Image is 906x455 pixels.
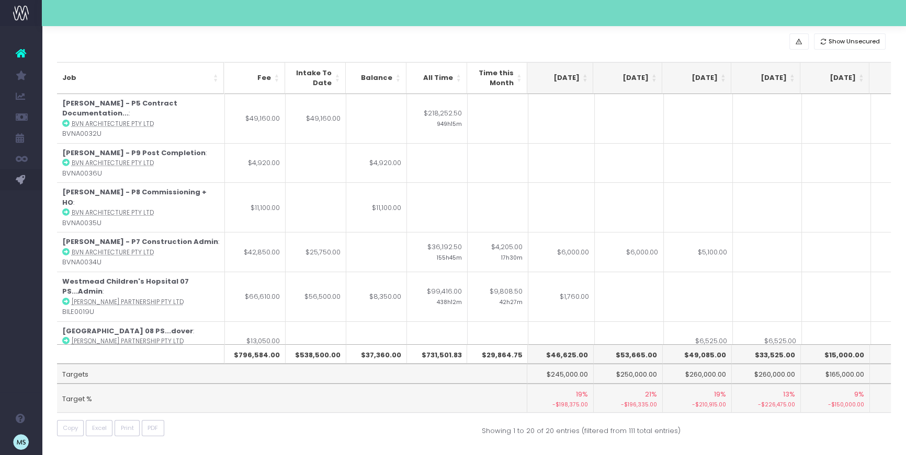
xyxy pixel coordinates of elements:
td: $260,000.00 [732,364,801,383]
td: $66,610.00 [225,272,286,321]
th: All Time: activate to sort column ascending [406,62,467,94]
span: Show Unsecured [829,37,880,46]
td: $36,192.50 [406,232,467,272]
strong: [PERSON_NAME] - P7 Construction Admin [62,237,218,247]
td: $49,160.00 [225,94,286,143]
button: Print [115,420,140,436]
strong: [PERSON_NAME] - P9 Post Completion [62,148,206,158]
td: $5,100.00 [664,232,733,272]
td: $1,760.00 [526,272,595,321]
small: -$210,915.00 [668,399,726,409]
small: -$150,000.00 [806,399,864,409]
th: Oct 25: activate to sort column ascending [662,62,731,94]
th: $46,625.00 [525,344,594,364]
strong: [PERSON_NAME] - P5 Contract Documentation... [62,98,177,119]
th: $29,864.75 [467,344,528,364]
strong: [GEOGRAPHIC_DATA] 08 PS...dover [62,326,193,336]
div: Showing 1 to 20 of 20 entries (filtered from 111 total entries) [482,420,681,436]
img: images/default_profile_image.png [13,434,29,450]
td: : BVNA0034U [57,232,225,272]
td: $218,252.50 [406,94,467,143]
th: $538,500.00 [285,344,346,364]
span: 21% [645,389,657,400]
strong: [PERSON_NAME] - P8 Commissioning + HO [62,187,207,207]
small: 438h12m [436,297,461,306]
small: 155h45m [436,252,461,262]
small: -$226,475.00 [737,399,795,409]
span: Print [121,424,134,433]
td: $6,525.00 [733,321,802,361]
td: $42,850.00 [225,232,286,272]
td: $165,000.00 [801,364,870,383]
abbr: BVN Architecture Pty Ltd [72,208,154,217]
small: 949h15m [436,119,461,128]
th: Fee: activate to sort column ascending [224,62,285,94]
span: PDF [148,424,158,433]
abbr: BVN Architecture Pty Ltd [72,159,154,167]
button: PDF [142,420,164,436]
small: 42h27m [499,297,522,306]
th: Nov 25: activate to sort column ascending [731,62,800,94]
td: Target % [57,383,528,413]
span: 13% [783,389,795,400]
th: Intake To Date: activate to sort column ascending [285,62,346,94]
th: $37,360.00 [346,344,406,364]
td: $6,000.00 [595,232,664,272]
span: 19% [576,389,588,400]
td: $11,100.00 [346,182,406,232]
td: $6,000.00 [526,232,595,272]
strong: Westmead Children's Hopsital 07 PS...Admin [62,276,189,297]
span: Copy [63,424,78,433]
td: $260,000.00 [663,364,732,383]
abbr: BVN Architecture Pty Ltd [72,248,154,256]
td: $49,160.00 [285,94,346,143]
td: $250,000.00 [594,364,663,383]
span: Excel [92,424,107,433]
td: $245,000.00 [525,364,594,383]
small: -$198,375.00 [530,399,588,409]
td: $25,750.00 [285,232,346,272]
th: Aug 25: activate to sort column ascending [524,62,593,94]
td: $11,100.00 [225,182,286,232]
th: $796,584.00 [224,344,285,364]
td: $13,050.00 [225,321,286,361]
td: : BILE0020U [57,321,225,361]
button: Copy [57,420,84,436]
td: : BVNA0035U [57,182,225,232]
th: Sep 25: activate to sort column ascending [593,62,662,94]
th: Job: activate to sort column ascending [57,62,224,94]
td: $4,205.00 [467,232,528,272]
small: -$196,335.00 [599,399,657,409]
td: $8,350.00 [346,272,406,321]
th: $53,665.00 [594,344,663,364]
span: 9% [854,389,864,400]
td: Targets [57,364,528,383]
td: $6,525.00 [664,321,733,361]
td: $4,920.00 [225,143,286,183]
th: $731,501.83 [406,344,467,364]
button: Excel [86,420,112,436]
td: : BVNA0032U [57,94,225,143]
span: 19% [714,389,726,400]
abbr: Billard Leece Partnership Pty Ltd [72,298,184,306]
th: $33,525.00 [732,344,801,364]
th: Dec 25: activate to sort column ascending [800,62,869,94]
td: : BVNA0036U [57,143,225,183]
td: $4,920.00 [346,143,406,183]
th: Time this Month: activate to sort column ascending [467,62,528,94]
td: $56,500.00 [285,272,346,321]
td: : BILE0019U [57,272,225,321]
th: Balance: activate to sort column ascending [346,62,406,94]
th: $15,000.00 [801,344,870,364]
abbr: Billard Leece Partnership Pty Ltd [72,337,184,345]
th: $49,085.00 [663,344,732,364]
abbr: BVN Architecture Pty Ltd [72,120,154,128]
td: $99,416.00 [406,272,467,321]
button: Show Unsecured [814,33,886,50]
small: 17h30m [501,252,522,262]
td: $9,808.50 [467,272,528,321]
